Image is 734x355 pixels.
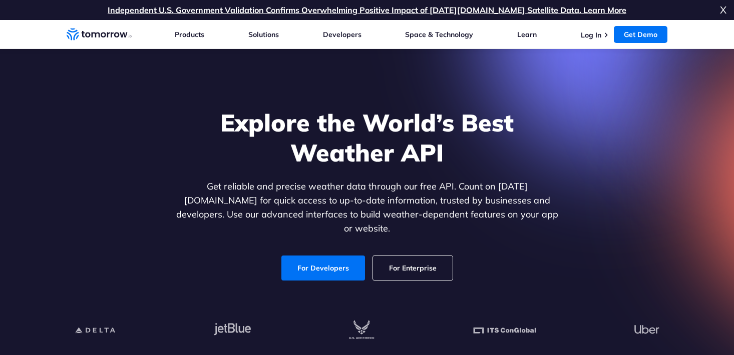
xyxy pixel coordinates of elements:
h1: Explore the World’s Best Weather API [174,107,560,167]
a: Products [175,30,204,39]
a: Space & Technology [405,30,473,39]
a: Solutions [248,30,279,39]
a: Log In [581,30,601,39]
a: Independent U.S. Government Validation Confirms Overwhelming Positive Impact of [DATE][DOMAIN_NAM... [108,5,626,15]
a: Home link [67,27,132,42]
a: Get Demo [614,26,667,43]
a: For Developers [281,255,365,280]
a: Learn [517,30,537,39]
a: For Enterprise [373,255,453,280]
a: Developers [323,30,361,39]
p: Get reliable and precise weather data through our free API. Count on [DATE][DOMAIN_NAME] for quic... [174,179,560,235]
